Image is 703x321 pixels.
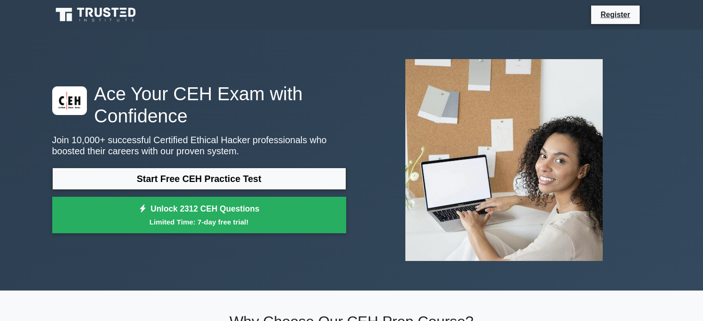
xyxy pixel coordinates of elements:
[595,9,636,20] a: Register
[52,83,346,127] h1: Ace Your CEH Exam with Confidence
[52,197,346,234] a: Unlock 2312 CEH QuestionsLimited Time: 7-day free trial!
[52,168,346,190] a: Start Free CEH Practice Test
[52,134,346,157] p: Join 10,000+ successful Certified Ethical Hacker professionals who boosted their careers with our...
[64,217,335,227] small: Limited Time: 7-day free trial!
